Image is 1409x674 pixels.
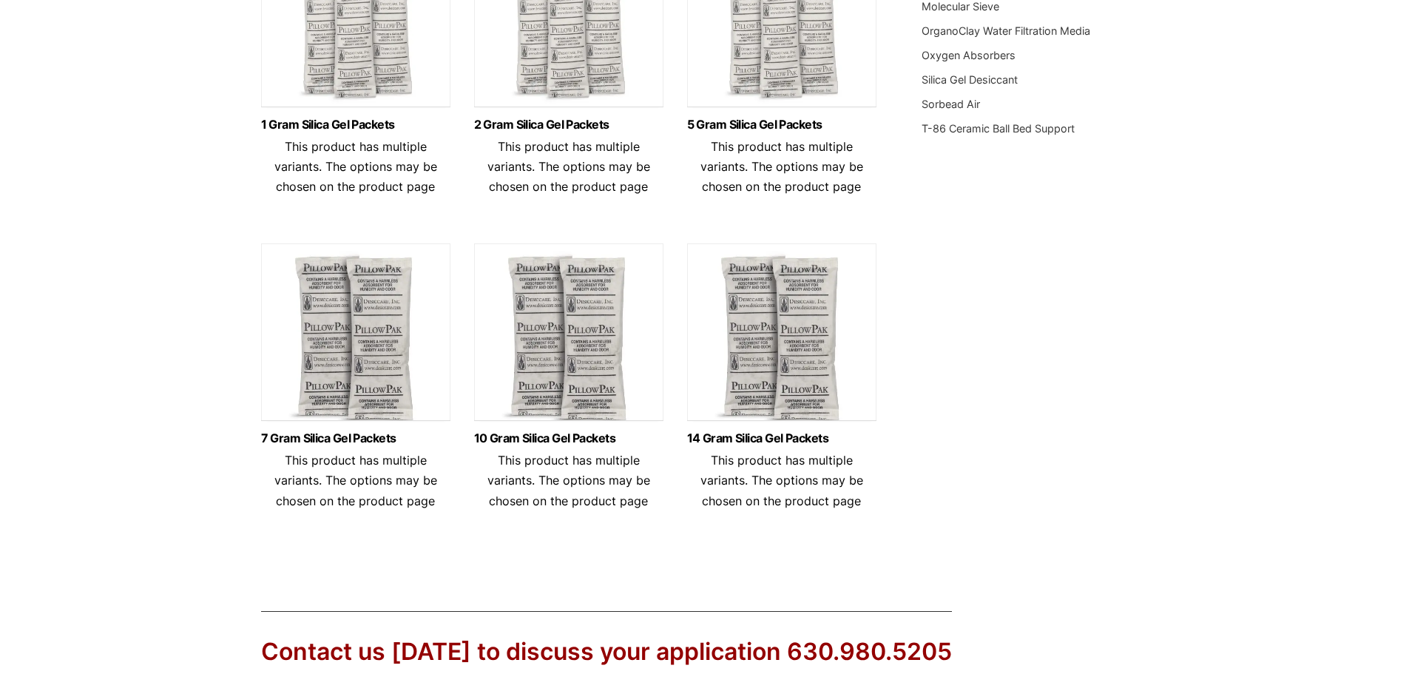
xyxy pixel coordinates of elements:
a: Oxygen Absorbers [922,49,1016,61]
span: This product has multiple variants. The options may be chosen on the product page [700,453,863,508]
a: 10 Gram Silica Gel Packets [474,432,663,445]
span: This product has multiple variants. The options may be chosen on the product page [274,139,437,194]
a: OrganoClay Water Filtration Media [922,24,1090,37]
span: This product has multiple variants. The options may be chosen on the product page [700,139,863,194]
a: Silica Gel Desiccant [922,73,1018,86]
a: 1 Gram Silica Gel Packets [261,118,450,131]
a: 5 Gram Silica Gel Packets [687,118,876,131]
a: Sorbead Air [922,98,980,110]
a: 7 Gram Silica Gel Packets [261,432,450,445]
div: Contact us [DATE] to discuss your application 630.980.5205 [261,636,952,669]
span: This product has multiple variants. The options may be chosen on the product page [487,139,650,194]
a: T-86 Ceramic Ball Bed Support [922,122,1075,135]
a: 2 Gram Silica Gel Packets [474,118,663,131]
span: This product has multiple variants. The options may be chosen on the product page [487,453,650,508]
a: 14 Gram Silica Gel Packets [687,432,876,445]
span: This product has multiple variants. The options may be chosen on the product page [274,453,437,508]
